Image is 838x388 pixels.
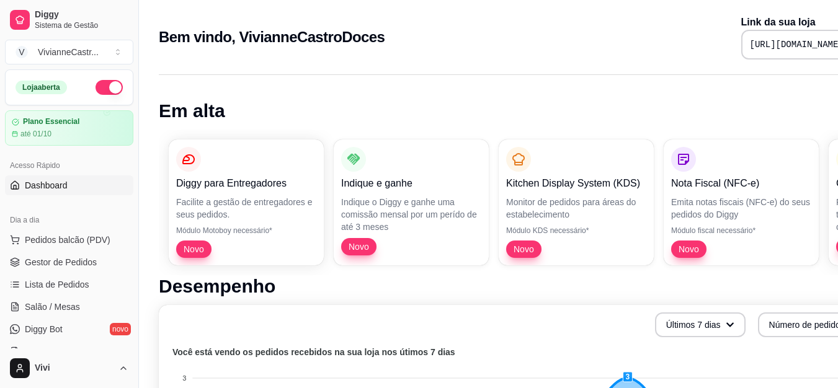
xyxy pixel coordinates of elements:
a: Salão / Mesas [5,297,133,317]
span: Diggy [35,9,128,20]
button: Select a team [5,40,133,64]
button: Nota Fiscal (NFC-e)Emita notas fiscais (NFC-e) do seus pedidos do DiggyMódulo fiscal necessário*Novo [664,139,819,265]
span: Novo [509,243,539,255]
p: Indique o Diggy e ganhe uma comissão mensal por um perído de até 3 meses [341,196,481,233]
span: Novo [179,243,209,255]
article: Plano Essencial [23,117,79,126]
button: Indique e ganheIndique o Diggy e ganhe uma comissão mensal por um perído de até 3 mesesNovo [334,139,489,265]
a: Dashboard [5,175,133,195]
p: Emita notas fiscais (NFC-e) do seus pedidos do Diggy [671,196,811,221]
p: Facilite a gestão de entregadores e seus pedidos. [176,196,316,221]
h2: Bem vindo, VivianneCastroDoces [159,27,385,47]
p: Nota Fiscal (NFC-e) [671,176,811,191]
p: Diggy para Entregadores [176,176,316,191]
span: Sistema de Gestão [35,20,128,30]
a: Lista de Pedidos [5,275,133,294]
p: Indique e ganhe [341,176,481,191]
p: Módulo fiscal necessário* [671,226,811,236]
a: Plano Essencialaté 01/10 [5,110,133,146]
button: Alterar Status [96,80,123,95]
span: Gestor de Pedidos [25,256,97,268]
a: KDS [5,342,133,361]
tspan: 3 [182,374,186,382]
button: Diggy para EntregadoresFacilite a gestão de entregadores e seus pedidos.Módulo Motoboy necessário... [169,139,324,265]
button: Kitchen Display System (KDS)Monitor de pedidos para áreas do estabelecimentoMódulo KDS necessário... [499,139,654,265]
span: Pedidos balcão (PDV) [25,234,110,246]
text: Você está vendo os pedidos recebidos na sua loja nos útimos 7 dias [172,347,455,357]
button: Pedidos balcão (PDV) [5,230,133,250]
div: Loja aberta [16,81,67,94]
span: Dashboard [25,179,68,192]
div: Dia a dia [5,210,133,230]
span: Diggy Bot [25,323,63,335]
span: KDS [25,345,43,358]
button: Vivi [5,353,133,383]
span: V [16,46,28,58]
article: até 01/10 [20,129,51,139]
div: VivianneCastr ... [38,46,99,58]
p: Módulo KDS necessário* [506,226,646,236]
button: Últimos 7 dias [655,312,746,337]
span: Novo [344,240,374,253]
span: Vivi [35,363,114,374]
p: Módulo Motoboy necessário* [176,226,316,236]
p: Kitchen Display System (KDS) [506,176,646,191]
span: Lista de Pedidos [25,278,89,291]
span: Novo [674,243,704,255]
a: DiggySistema de Gestão [5,5,133,35]
a: Diggy Botnovo [5,319,133,339]
div: Acesso Rápido [5,156,133,175]
span: Salão / Mesas [25,301,80,313]
a: Gestor de Pedidos [5,252,133,272]
p: Monitor de pedidos para áreas do estabelecimento [506,196,646,221]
